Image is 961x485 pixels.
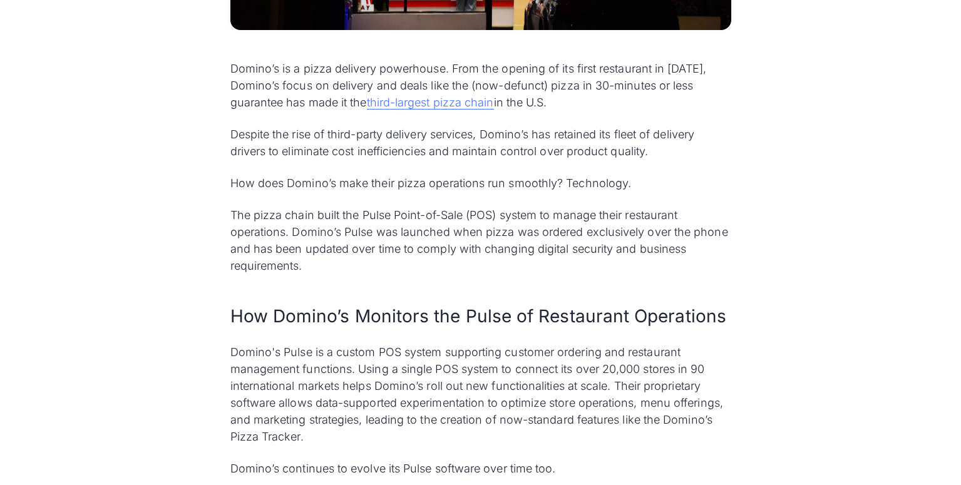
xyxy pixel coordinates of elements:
p: How does Domino’s make their pizza operations run smoothly? Technology. [230,175,731,191]
a: third-largest pizza chain [367,96,494,110]
p: Domino’s continues to evolve its Pulse software over time too. [230,460,731,477]
p: Despite the rise of third-party delivery services, Domino’s has retained its fleet of delivery dr... [230,126,731,160]
h2: How Domino’s Monitors the Pulse of Restaurant Operations [230,304,731,329]
p: The pizza chain built the Pulse Point-of-Sale (POS) system to manage their restaurant operations.... [230,207,731,274]
p: Domino's Pulse is a custom POS system supporting customer ordering and restaurant management func... [230,344,731,445]
p: Domino’s is a pizza delivery powerhouse. From the opening of its first restaurant in [DATE], Domi... [230,60,731,111]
